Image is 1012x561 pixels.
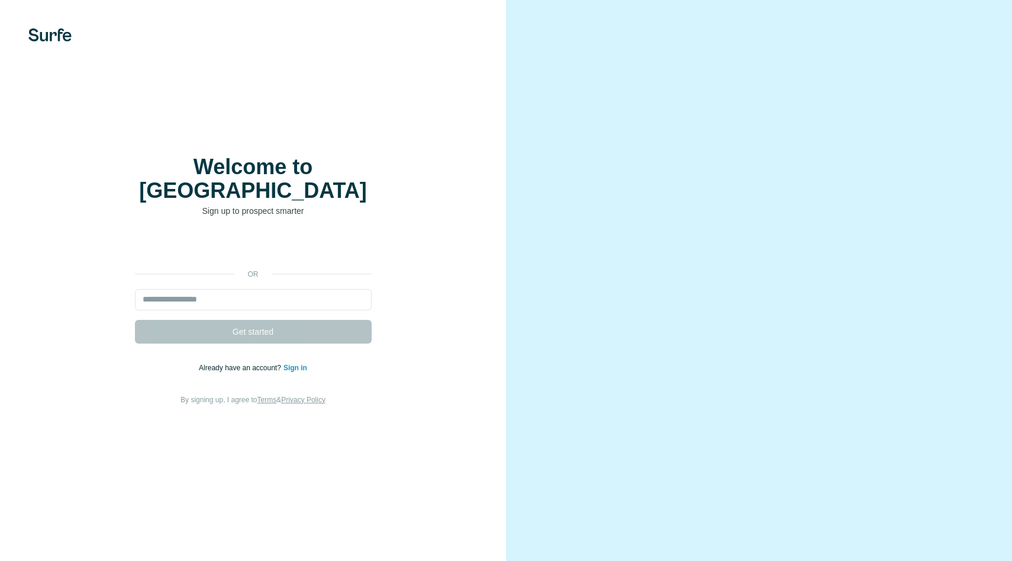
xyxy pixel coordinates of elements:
[135,205,372,217] p: Sign up to prospect smarter
[234,269,272,280] p: or
[129,235,378,261] iframe: Schaltfläche „Über Google anmelden“
[28,28,72,41] img: Surfe's logo
[199,364,283,372] span: Already have an account?
[283,364,307,372] a: Sign in
[181,396,325,404] span: By signing up, I agree to &
[135,155,372,203] h1: Welcome to [GEOGRAPHIC_DATA]
[281,396,325,404] a: Privacy Policy
[257,396,277,404] a: Terms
